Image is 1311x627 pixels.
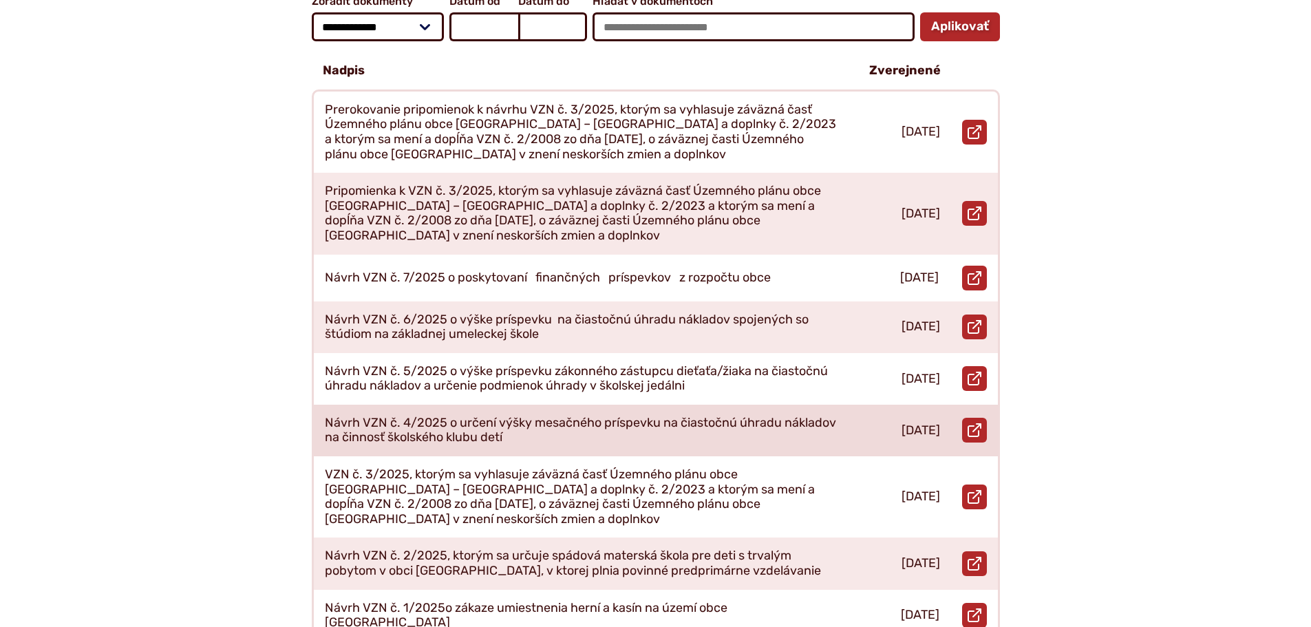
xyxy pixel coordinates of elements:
p: [DATE] [902,556,940,571]
p: Návrh VZN č. 2/2025, ktorým sa určuje spádová materská škola pre deti s trvalým pobytom v obci [G... [325,549,837,578]
p: [DATE] [902,372,940,387]
p: VZN č. 3/2025, ktorým sa vyhlasuje záväzná časť Územného plánu obce [GEOGRAPHIC_DATA] – [GEOGRAPH... [325,467,837,527]
select: Zoradiť dokumenty [312,12,445,41]
p: Zverejnené [869,63,941,78]
p: Návrh VZN č. 4/2025 o určení výšky mesačného príspevku na čiastočnú úhradu nákladov na činnosť šk... [325,416,837,445]
button: Aplikovať [920,12,1000,41]
input: Dátum od [449,12,518,41]
p: Návrh VZN č. 7/2025 o poskytovaní finančných príspevkov z rozpočtu obce [325,270,771,286]
p: [DATE] [902,125,940,140]
p: [DATE] [902,423,940,438]
p: [DATE] [900,270,939,286]
p: [DATE] [902,206,940,222]
input: Hľadať v dokumentoch [593,12,914,41]
p: Pripomienka k VZN č. 3/2025, ktorým sa vyhlasuje záväzná časť Územného plánu obce [GEOGRAPHIC_DAT... [325,184,837,243]
p: Návrh VZN č. 5/2025 o výške príspevku zákonného zástupcu dieťaťa/žiaka na čiastočnú úhradu náklad... [325,364,837,394]
p: Prerokovanie pripomienok k návrhu VZN č. 3/2025, ktorým sa vyhlasuje záväzná časť Územného plánu ... [325,103,837,162]
p: [DATE] [902,319,940,334]
input: Dátum do [518,12,587,41]
p: Nadpis [323,63,365,78]
p: Návrh VZN č. 6/2025 o výške príspevku na čiastočnú úhradu nákladov spojených so štúdiom na základ... [325,312,837,342]
p: [DATE] [902,489,940,504]
p: [DATE] [901,608,939,623]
